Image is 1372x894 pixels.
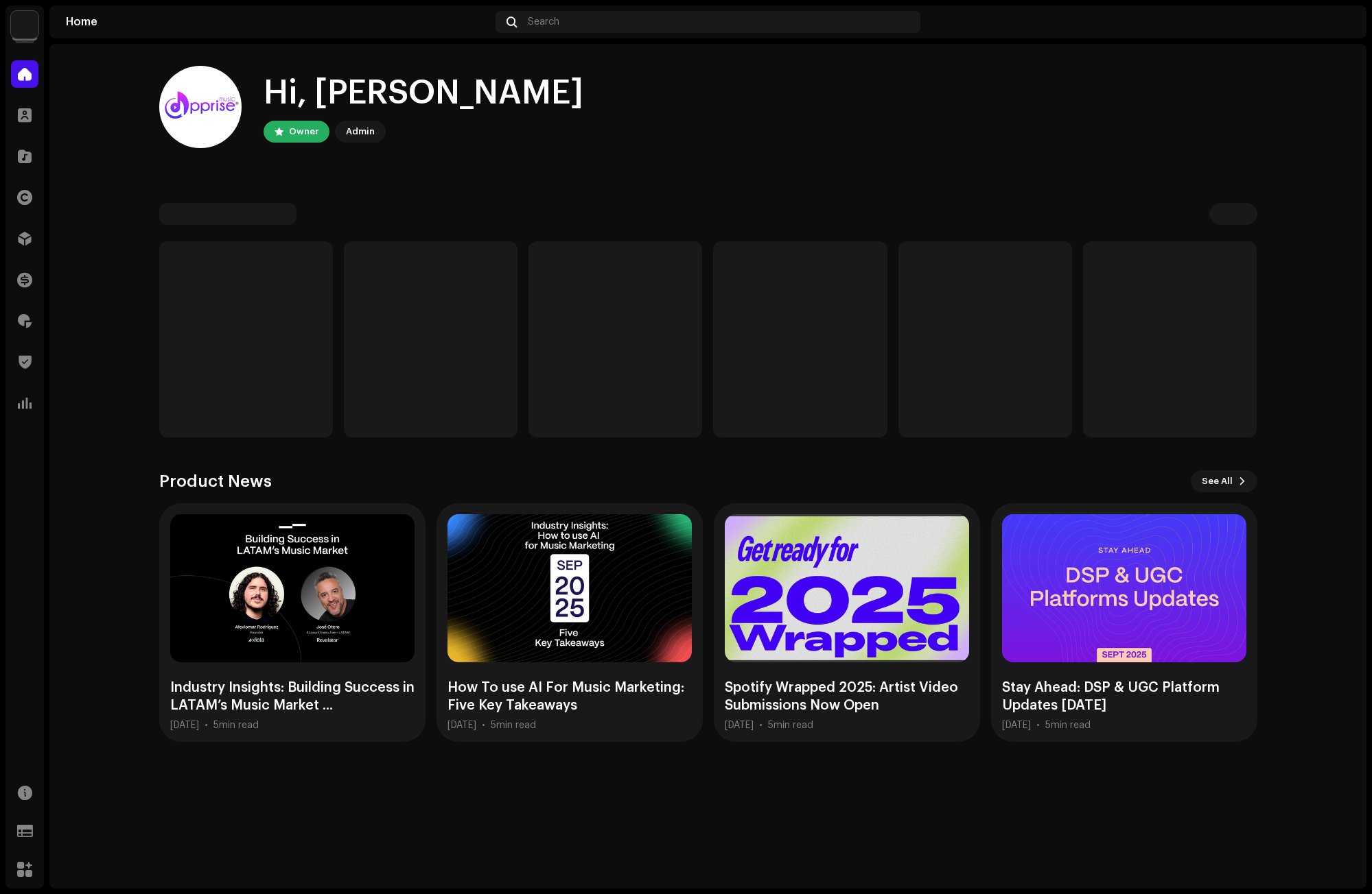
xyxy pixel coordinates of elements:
[491,720,536,731] div: 5
[159,66,242,148] img: 94355213-6620-4dec-931c-2264d4e76804
[1036,720,1040,731] div: •
[1002,679,1246,714] div: Stay Ahead: DSP & UGC Platform Updates [DATE]
[159,470,272,492] h3: Product News
[66,16,490,27] div: Home
[774,721,813,730] span: min read
[289,123,318,140] div: Owner
[264,71,583,115] div: Hi, [PERSON_NAME]
[170,679,415,714] div: Industry Insights: Building Success in LATAM’s Music Market ...
[447,720,476,731] div: [DATE]
[768,720,813,731] div: 5
[205,720,208,731] div: •
[1328,11,1350,33] img: 94355213-6620-4dec-931c-2264d4e76804
[1191,470,1257,492] button: See All
[219,721,259,730] span: min read
[1051,721,1091,730] span: min read
[725,679,969,714] div: Spotify Wrapped 2025: Artist Video Submissions Now Open
[496,721,536,730] span: min read
[482,720,485,731] div: •
[11,11,38,38] img: 1c16f3de-5afb-4452-805d-3f3454e20b1b
[1045,720,1091,731] div: 5
[759,720,763,731] div: •
[346,123,375,140] div: Admin
[528,16,559,27] span: Search
[213,720,259,731] div: 5
[1202,468,1233,495] span: See All
[170,720,199,731] div: [DATE]
[725,720,754,731] div: [DATE]
[447,679,692,714] div: How To use AI For Music Marketing: Five Key Takeaways
[1002,720,1031,731] div: [DATE]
